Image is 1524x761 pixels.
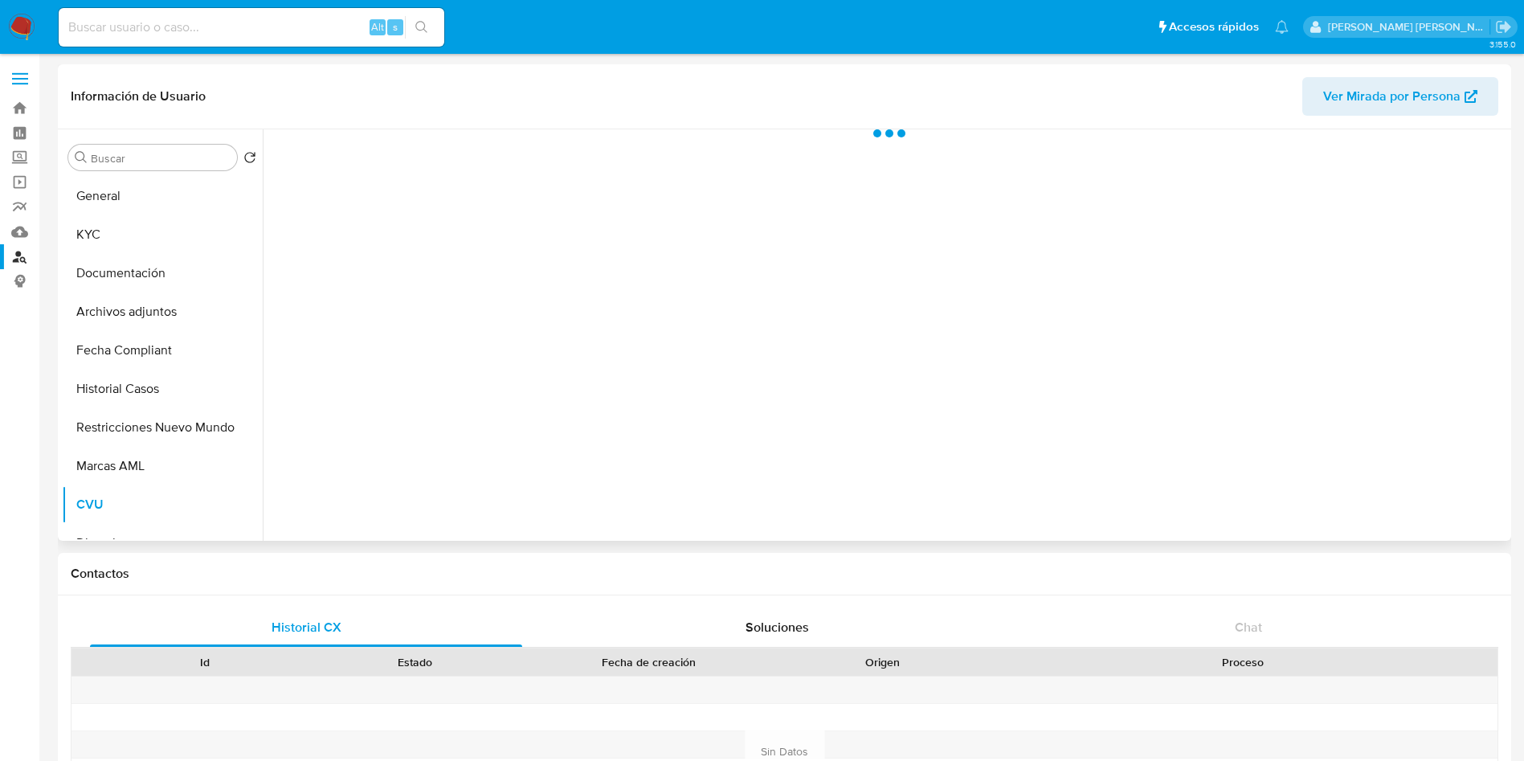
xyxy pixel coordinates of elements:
[1302,77,1498,116] button: Ver Mirada por Persona
[746,618,809,636] span: Soluciones
[1275,20,1289,34] a: Notificaciones
[532,654,766,670] div: Fecha de creación
[111,654,299,670] div: Id
[1328,19,1490,35] p: sandra.helbardt@mercadolibre.com
[62,254,263,293] button: Documentación
[71,88,206,104] h1: Información de Usuario
[75,151,88,164] button: Buscar
[62,331,263,370] button: Fecha Compliant
[62,215,263,254] button: KYC
[1235,618,1262,636] span: Chat
[62,370,263,408] button: Historial Casos
[62,485,263,524] button: CVU
[1169,18,1259,35] span: Accesos rápidos
[62,524,263,563] button: Direcciones
[62,447,263,485] button: Marcas AML
[405,16,438,39] button: search-icon
[789,654,977,670] div: Origen
[321,654,509,670] div: Estado
[1495,18,1512,35] a: Salir
[62,177,263,215] button: General
[999,654,1486,670] div: Proceso
[91,151,231,166] input: Buscar
[59,17,444,38] input: Buscar usuario o caso...
[243,151,256,169] button: Volver al orden por defecto
[62,293,263,331] button: Archivos adjuntos
[62,408,263,447] button: Restricciones Nuevo Mundo
[1323,77,1461,116] span: Ver Mirada por Persona
[371,19,384,35] span: Alt
[393,19,398,35] span: s
[272,618,341,636] span: Historial CX
[71,566,1498,582] h1: Contactos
